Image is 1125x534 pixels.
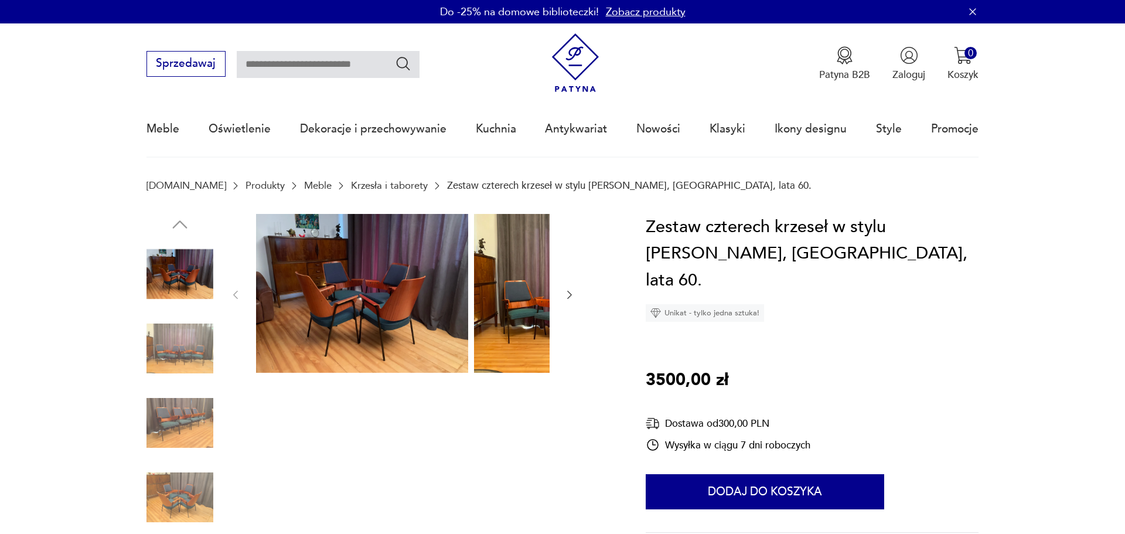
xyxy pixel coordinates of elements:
[476,102,516,156] a: Kuchnia
[646,304,764,322] div: Unikat - tylko jedna sztuka!
[209,102,271,156] a: Oświetlenie
[947,68,979,81] p: Koszyk
[304,180,332,191] a: Meble
[646,438,810,452] div: Wysyłka w ciągu 7 dni roboczych
[646,416,810,431] div: Dostawa od 300,00 PLN
[646,214,979,294] h1: Zestaw czterech krzeseł w stylu [PERSON_NAME], [GEOGRAPHIC_DATA], lata 60.
[954,46,972,64] img: Ikona koszyka
[646,416,660,431] img: Ikona dostawy
[146,51,226,77] button: Sprzedawaj
[256,214,468,373] img: Zdjęcie produktu Zestaw czterech krzeseł w stylu Hanno Von Gustedta, Austria, lata 60.
[876,102,902,156] a: Style
[146,390,213,457] img: Zdjęcie produktu Zestaw czterech krzeseł w stylu Hanno Von Gustedta, Austria, lata 60.
[545,102,607,156] a: Antykwariat
[646,367,728,394] p: 3500,00 zł
[546,33,605,93] img: Patyna - sklep z meblami i dekoracjami vintage
[892,46,925,81] button: Zaloguj
[146,315,213,382] img: Zdjęcie produktu Zestaw czterech krzeseł w stylu Hanno Von Gustedta, Austria, lata 60.
[636,102,680,156] a: Nowości
[836,46,854,64] img: Ikona medalu
[474,214,686,373] img: Zdjęcie produktu Zestaw czterech krzeseł w stylu Hanno Von Gustedta, Austria, lata 60.
[964,47,977,59] div: 0
[146,464,213,531] img: Zdjęcie produktu Zestaw czterech krzeseł w stylu Hanno Von Gustedta, Austria, lata 60.
[947,46,979,81] button: 0Koszyk
[931,102,979,156] a: Promocje
[440,5,599,19] p: Do -25% na domowe biblioteczki!
[650,308,661,318] img: Ikona diamentu
[447,180,812,191] p: Zestaw czterech krzeseł w stylu [PERSON_NAME], [GEOGRAPHIC_DATA], lata 60.
[146,60,226,69] a: Sprzedawaj
[606,5,686,19] a: Zobacz produkty
[146,102,179,156] a: Meble
[646,474,884,509] button: Dodaj do koszyka
[710,102,745,156] a: Klasyki
[146,241,213,308] img: Zdjęcie produktu Zestaw czterech krzeseł w stylu Hanno Von Gustedta, Austria, lata 60.
[351,180,428,191] a: Krzesła i taborety
[819,46,870,81] button: Patyna B2B
[775,102,847,156] a: Ikony designu
[819,68,870,81] p: Patyna B2B
[900,46,918,64] img: Ikonka użytkownika
[395,55,412,72] button: Szukaj
[246,180,285,191] a: Produkty
[146,180,226,191] a: [DOMAIN_NAME]
[819,46,870,81] a: Ikona medaluPatyna B2B
[892,68,925,81] p: Zaloguj
[300,102,446,156] a: Dekoracje i przechowywanie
